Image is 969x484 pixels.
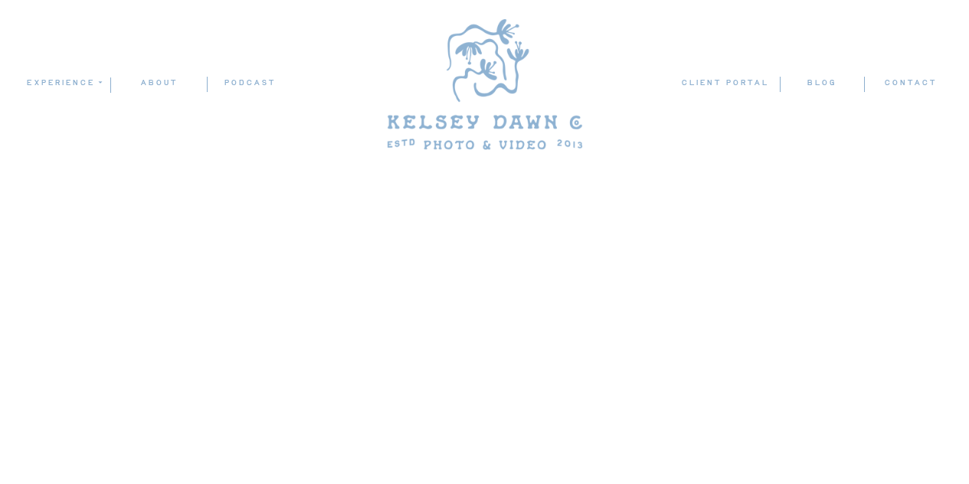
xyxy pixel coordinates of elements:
a: client portal [681,76,772,92]
a: podcast [208,76,292,91]
a: blog [780,76,863,91]
a: experience [26,76,100,90]
a: ABOUT [111,76,207,91]
a: contact [884,76,938,91]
